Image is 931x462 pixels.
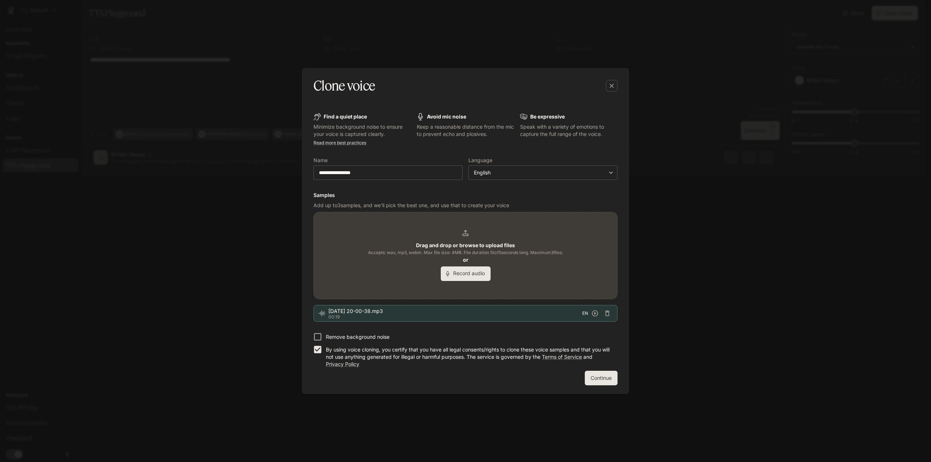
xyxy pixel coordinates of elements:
p: By using voice cloning, you certify that you have all legal consents/rights to clone these voice ... [326,346,612,368]
div: English [474,169,606,176]
b: Be expressive [530,113,565,120]
p: Remove background noise [326,333,389,341]
b: Avoid mic noise [427,113,466,120]
p: Speak with a variety of emotions to capture the full range of the voice. [520,123,618,138]
button: Continue [585,371,618,385]
span: Accepts: wav, mp3, webm. Max file size: 4MB. File duration 5 to 15 seconds long. Maximum 3 files. [368,249,563,256]
p: Add up to 3 samples, and we'll pick the best one, and use that to create your voice [313,202,618,209]
p: 00:19 [328,315,582,319]
a: Read more best practices [313,140,366,145]
b: Find a quiet place [324,113,367,120]
h5: Clone voice [313,77,375,95]
b: or [463,257,468,263]
h6: Samples [313,192,618,199]
p: Minimize background noise to ensure your voice is captured clearly. [313,123,411,138]
div: English [469,169,617,176]
a: Terms of Service [542,354,582,360]
b: Drag and drop or browse to upload files [416,242,515,248]
span: [DATE] 20-00-38.mp3 [328,308,582,315]
p: Keep a reasonable distance from the mic to prevent echo and plosives. [417,123,514,138]
button: Record audio [441,266,491,281]
p: Language [468,158,492,163]
p: Name [313,158,328,163]
span: EN [582,310,588,317]
a: Privacy Policy [326,361,359,367]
